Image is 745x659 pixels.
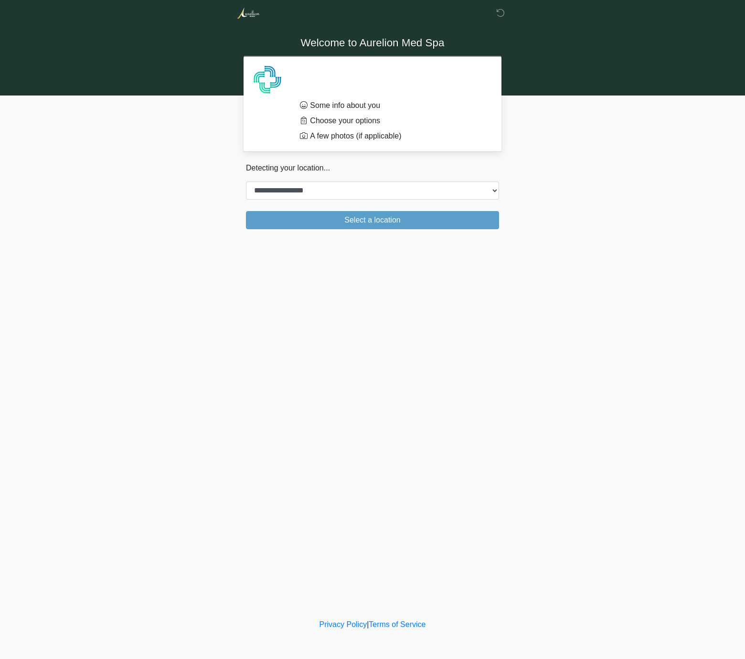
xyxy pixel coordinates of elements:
[367,620,369,628] a: |
[246,164,330,172] span: Detecting your location...
[236,7,260,19] img: Aurelion Med Spa Logo
[300,115,485,127] li: Choose your options
[246,211,499,229] button: Select a location
[300,130,485,142] li: A few photos (if applicable)
[300,100,485,111] li: Some info about you
[253,65,282,94] img: Agent Avatar
[369,620,426,628] a: Terms of Service
[319,620,367,628] a: Privacy Policy
[239,34,506,52] h1: Welcome to Aurelion Med Spa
